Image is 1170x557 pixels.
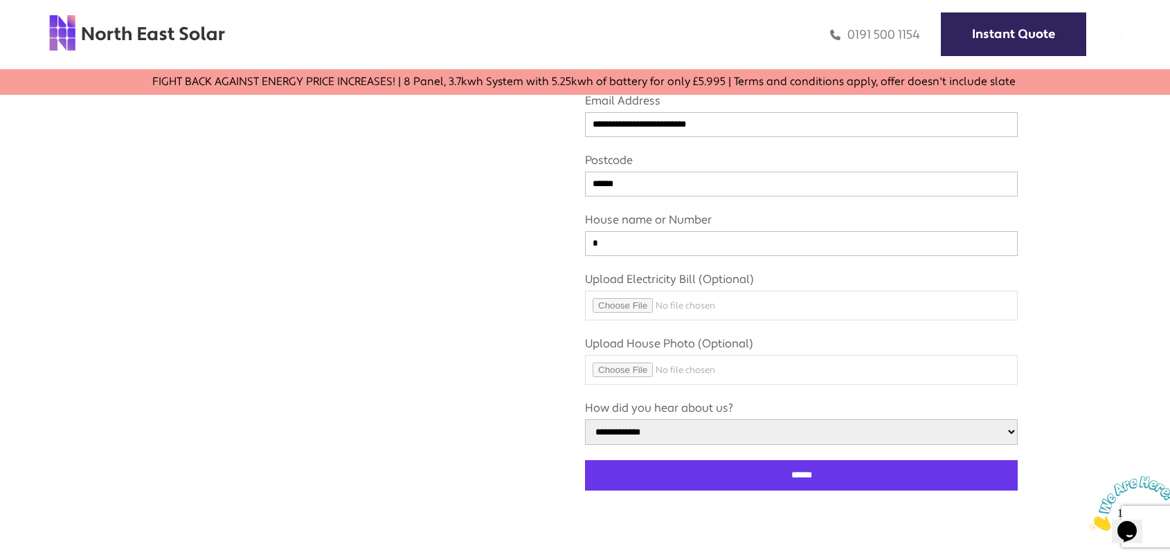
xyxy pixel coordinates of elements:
select: How did you hear about us? [585,419,1018,445]
input: House name or Number [585,231,1018,256]
label: Upload Electricity Bill (Optional) [585,272,1018,312]
input: Upload House Photo (Optional) [585,355,1018,385]
label: Postcode [585,153,1018,190]
label: House name or Number [585,212,1018,249]
label: Email Address [585,93,1018,130]
span: 1 [6,6,11,17]
input: Upload Electricity Bill (Optional) [585,291,1018,320]
img: phone icon [830,27,840,43]
label: Upload House Photo (Optional) [585,336,1018,376]
img: Chat attention grabber [6,6,91,60]
a: 0191 500 1154 [830,27,920,43]
iframe: chat widget [1084,471,1170,536]
input: Email Address [585,112,1018,137]
label: How did you hear about us? [585,401,1018,438]
a: Instant Quote [941,12,1086,56]
img: north east solar logo [48,14,226,52]
img: menu icon [1121,37,1122,38]
input: Postcode [585,172,1018,197]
